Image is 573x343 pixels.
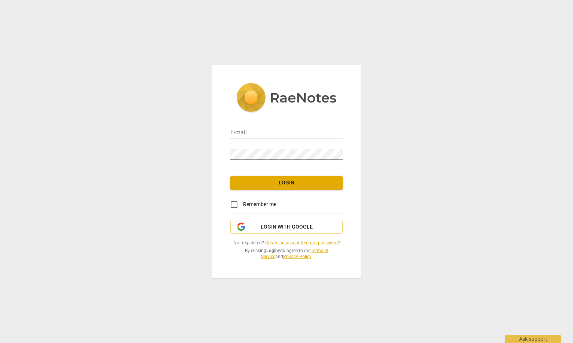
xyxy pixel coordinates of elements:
[261,223,313,231] span: Login with Google
[230,248,343,260] span: By clicking you agree to our and .
[261,248,328,260] a: Terms of Service
[230,220,343,234] button: Login with Google
[243,200,276,208] span: Remember me
[236,83,337,114] img: 5ac2273c67554f335776073100b6d88f.svg
[230,240,343,246] span: Not registered? |
[236,179,337,187] span: Login
[230,176,343,190] button: Login
[266,248,278,253] b: Login
[283,254,311,259] a: Privacy Policy
[265,240,302,245] a: Create an account
[303,240,340,245] a: Forgot password?
[505,335,561,343] div: Ask support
